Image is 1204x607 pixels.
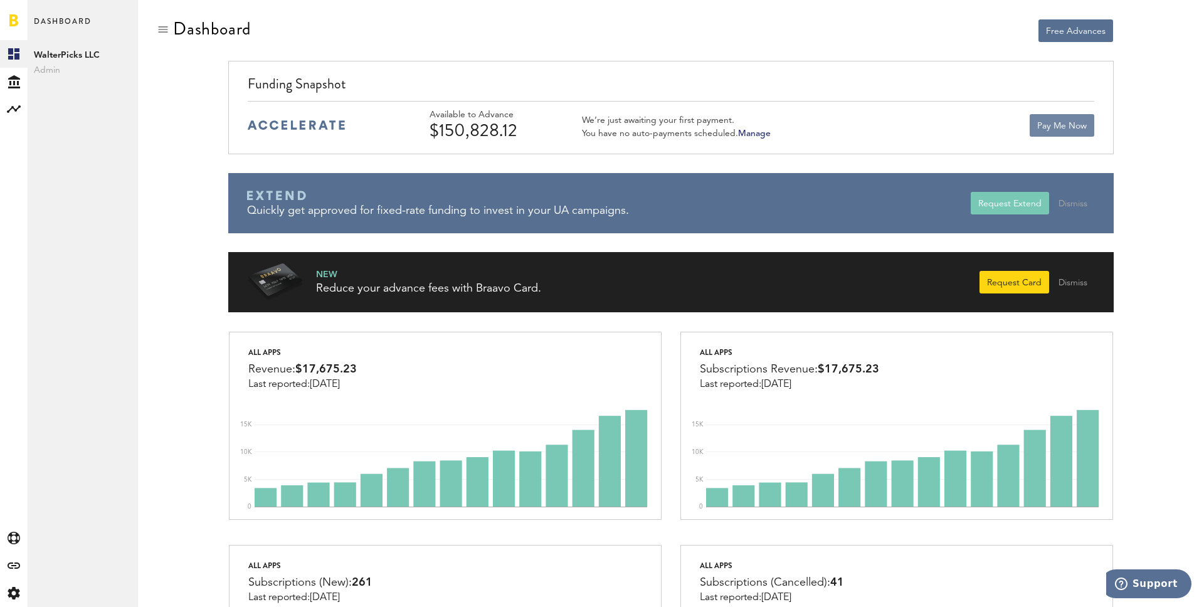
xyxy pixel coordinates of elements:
div: We’re just awaiting your first payment. [582,115,771,126]
button: Request Card [980,271,1049,293]
div: Last reported: [700,592,844,603]
div: Revenue: [248,360,357,379]
span: Admin [34,63,132,78]
button: Dismiss [1051,192,1095,214]
div: Funding Snapshot [248,74,1094,101]
span: 41 [830,577,844,588]
div: All apps [248,558,372,573]
div: Subscriptions (Cancelled): [700,573,844,592]
button: Pay Me Now [1030,114,1094,137]
text: 10K [692,449,704,455]
span: Dashboard [34,14,92,40]
div: Reduce your advance fees with Braavo Card. [316,281,541,297]
div: Subscriptions Revenue: [700,360,879,379]
button: Free Advances [1038,19,1113,42]
img: Braavo Card [247,263,304,301]
div: All apps [248,345,357,360]
text: 10K [240,449,252,455]
div: Quickly get approved for fixed-rate funding to invest in your UA campaigns. [247,203,970,219]
div: Subscriptions (New): [248,573,372,592]
button: Dismiss [1051,271,1095,293]
text: 5K [244,477,252,483]
a: Manage [738,129,771,138]
div: All apps [700,558,844,573]
div: Last reported: [248,379,357,390]
span: [DATE] [310,593,340,603]
div: Last reported: [700,379,879,390]
img: accelerate-medium-blue-logo.svg [248,120,345,130]
img: Braavo Extend [247,191,306,201]
div: NEW [316,268,541,281]
span: [DATE] [761,379,791,389]
span: 261 [352,577,372,588]
div: You have no auto-payments scheduled. [582,128,771,139]
iframe: Opens a widget where you can find more information [1106,569,1191,601]
text: 0 [248,504,251,510]
div: Dashboard [173,19,251,39]
span: WalterPicks LLC [34,48,132,63]
text: 15K [692,421,704,428]
text: 5K [695,477,704,483]
text: 0 [699,504,703,510]
div: All apps [700,345,879,360]
text: 15K [240,421,252,428]
span: [DATE] [761,593,791,603]
div: $150,828.12 [430,120,549,140]
button: Request Extend [971,192,1049,214]
div: Last reported: [248,592,372,603]
span: [DATE] [310,379,340,389]
div: Available to Advance [430,110,549,120]
span: $17,675.23 [818,364,879,375]
span: $17,675.23 [295,364,357,375]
